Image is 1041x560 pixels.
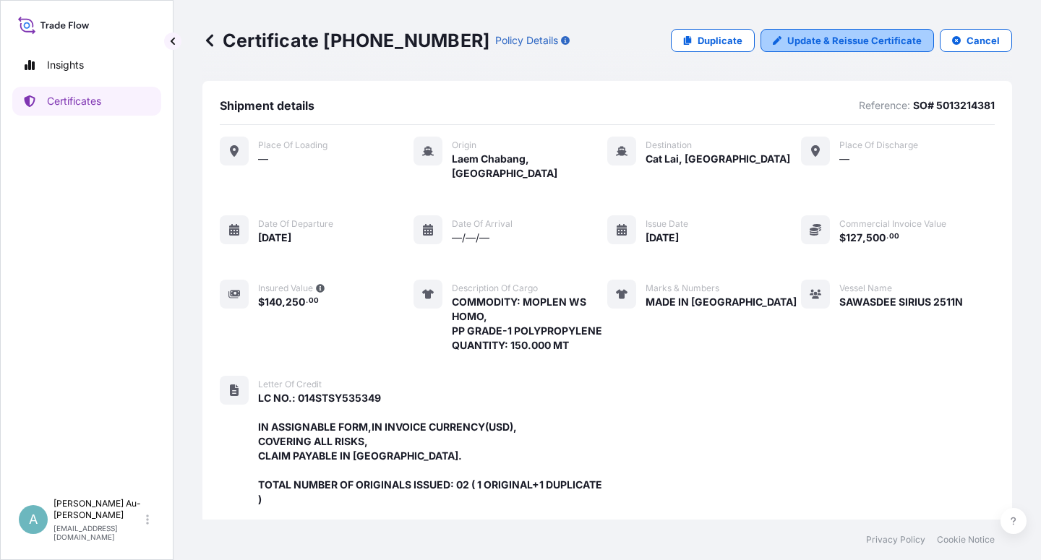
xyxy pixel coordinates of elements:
[452,139,476,151] span: Origin
[220,98,314,113] span: Shipment details
[839,283,892,294] span: Vessel Name
[47,94,101,108] p: Certificates
[967,33,1000,48] p: Cancel
[53,498,143,521] p: [PERSON_NAME] Au-[PERSON_NAME]
[282,297,286,307] span: ,
[258,152,268,166] span: —
[452,152,607,181] span: Laem Chabang, [GEOGRAPHIC_DATA]
[886,234,888,239] span: .
[913,98,995,113] p: SO# 5013214381
[761,29,934,52] a: Update & Reissue Certificate
[866,534,925,546] a: Privacy Policy
[839,218,946,230] span: Commercial Invoice Value
[859,98,910,113] p: Reference:
[452,283,538,294] span: Description of cargo
[258,139,327,151] span: Place of Loading
[202,29,489,52] p: Certificate [PHONE_NUMBER]
[839,233,846,243] span: $
[452,295,607,353] span: COMMODITY: MOPLEN WS HOMO, PP GRADE-1 POLYPROPYLENE QUANTITY: 150.000 MT
[839,139,918,151] span: Place of discharge
[258,297,265,307] span: $
[839,295,963,309] span: SAWASDEE SIRIUS 2511N
[53,524,143,541] p: [EMAIL_ADDRESS][DOMAIN_NAME]
[306,298,308,303] span: .
[646,139,692,151] span: Destination
[309,298,319,303] span: 00
[698,33,742,48] p: Duplicate
[258,218,333,230] span: Date of departure
[846,233,862,243] span: 127
[47,58,84,72] p: Insights
[286,297,305,307] span: 250
[787,33,922,48] p: Update & Reissue Certificate
[839,152,849,166] span: —
[12,87,161,116] a: Certificates
[12,51,161,79] a: Insights
[646,295,797,309] span: MADE IN [GEOGRAPHIC_DATA]
[866,233,886,243] span: 500
[495,33,558,48] p: Policy Details
[29,512,38,527] span: A
[940,29,1012,52] button: Cancel
[258,283,313,294] span: Insured Value
[646,218,688,230] span: Issue Date
[646,231,679,245] span: [DATE]
[258,379,322,390] span: Letter of Credit
[452,231,489,245] span: —/—/—
[862,233,866,243] span: ,
[937,534,995,546] a: Cookie Notice
[265,297,282,307] span: 140
[889,234,899,239] span: 00
[671,29,755,52] a: Duplicate
[646,152,790,166] span: Cat Lai, [GEOGRAPHIC_DATA]
[646,283,719,294] span: Marks & Numbers
[452,218,513,230] span: Date of arrival
[258,391,607,507] span: LC NO.: 014STSY535349 IN ASSIGNABLE FORM,IN INVOICE CURRENCY(USD), COVERING ALL RISKS, CLAIM PAYA...
[258,231,291,245] span: [DATE]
